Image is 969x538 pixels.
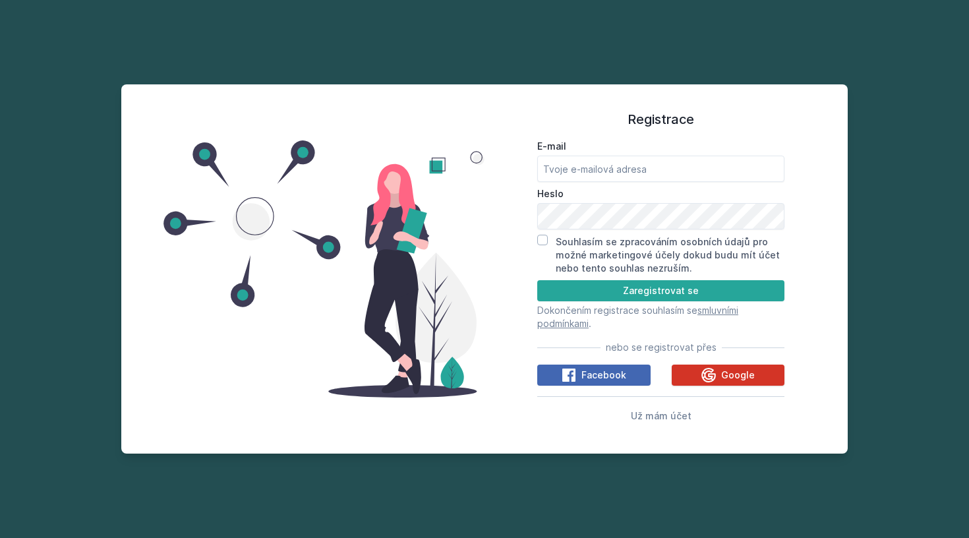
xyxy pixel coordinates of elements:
[537,156,784,182] input: Tvoje e-mailová adresa
[631,410,691,421] span: Už mám účet
[537,304,784,330] p: Dokončením registrace souhlasím se .
[537,280,784,301] button: Zaregistrovat se
[537,365,651,386] button: Facebook
[581,369,626,382] span: Facebook
[672,365,785,386] button: Google
[631,407,691,423] button: Už mám účet
[537,140,784,153] label: E-mail
[556,236,780,274] label: Souhlasím se zpracováním osobních údajů pro možné marketingové účely dokud budu mít účet nebo ten...
[721,369,755,382] span: Google
[537,109,784,129] h1: Registrace
[606,341,717,354] span: nebo se registrovat přes
[537,187,784,200] label: Heslo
